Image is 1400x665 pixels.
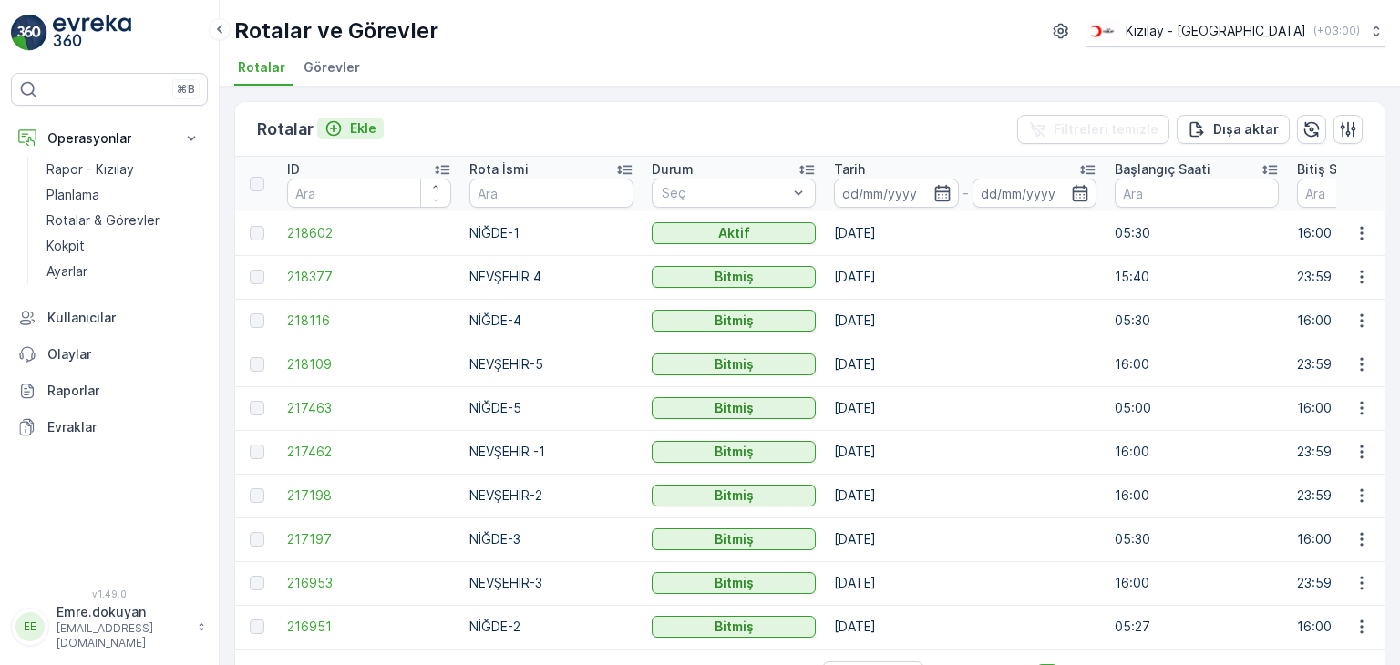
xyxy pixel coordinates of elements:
div: Toggle Row Selected [250,576,264,590]
p: Bitmiş [715,618,754,636]
td: NİĞDE-4 [460,299,643,343]
p: ⌘B [177,82,195,97]
a: Rotalar & Görevler [39,208,208,233]
button: Operasyonlar [11,120,208,157]
button: Bitmiş [652,310,816,332]
input: dd/mm/yyyy [973,179,1097,208]
button: Filtreleri temizle [1017,115,1169,144]
p: Rotalar ve Görevler [234,16,438,46]
td: [DATE] [825,605,1106,649]
td: 16:00 [1106,430,1288,474]
td: NİĞDE-5 [460,386,643,430]
a: Raporlar [11,373,208,409]
input: Ara [1115,179,1279,208]
div: Toggle Row Selected [250,488,264,503]
p: Tarih [834,160,865,179]
td: [DATE] [825,561,1106,605]
p: Dışa aktar [1213,120,1279,138]
p: Ayarlar [46,262,87,281]
td: NEVŞEHİR -1 [460,430,643,474]
a: Olaylar [11,336,208,373]
p: - [962,182,969,204]
span: v 1.49.0 [11,588,208,599]
td: NEVŞEHİR-2 [460,474,643,517]
span: 218602 [287,224,451,242]
td: [DATE] [825,299,1106,343]
button: Bitmiş [652,266,816,288]
a: Planlama [39,182,208,208]
p: Bitmiş [715,268,754,286]
td: NEVŞEHİR-5 [460,343,643,386]
td: 05:30 [1106,211,1288,255]
button: Ekle [317,118,384,139]
td: [DATE] [825,386,1106,430]
button: Bitmiş [652,616,816,638]
td: [DATE] [825,255,1106,299]
p: ID [287,160,300,179]
div: Toggle Row Selected [250,532,264,547]
a: Rapor - Kızılay [39,157,208,182]
p: Raporlar [47,382,201,400]
td: [DATE] [825,517,1106,561]
input: dd/mm/yyyy [834,179,959,208]
a: 217197 [287,530,451,548]
button: Aktif [652,222,816,244]
button: EEEmre.dokuyan[EMAIL_ADDRESS][DOMAIN_NAME] [11,603,208,650]
p: Durum [652,160,694,179]
p: Operasyonlar [47,129,171,148]
a: Kullanıcılar [11,300,208,336]
p: Rota İsmi [469,160,529,179]
p: Bitmiş [715,574,754,592]
p: Kullanıcılar [47,309,201,327]
div: Toggle Row Selected [250,226,264,240]
p: Bitmiş [715,530,754,548]
a: 218109 [287,355,451,373]
td: NİĞDE-2 [460,605,643,649]
span: 218377 [287,268,451,286]
p: Bitmiş [715,312,754,330]
td: NEVŞEHİR 4 [460,255,643,299]
input: Ara [287,179,451,208]
td: [DATE] [825,474,1106,517]
p: Seç [662,184,787,202]
button: Bitmiş [652,528,816,550]
span: 217462 [287,443,451,461]
span: 218116 [287,312,451,330]
p: Bitmiş [715,355,754,373]
button: Bitmiş [652,353,816,375]
img: logo [11,15,47,51]
p: Kızılay - [GEOGRAPHIC_DATA] [1126,22,1306,40]
td: 15:40 [1106,255,1288,299]
a: 217198 [287,486,451,505]
a: 217463 [287,399,451,417]
button: Bitmiş [652,485,816,506]
button: Bitmiş [652,572,816,594]
div: Toggle Row Selected [250,270,264,284]
a: 216951 [287,618,451,636]
a: Evraklar [11,409,208,445]
a: 216953 [287,574,451,592]
p: Bitmiş [715,443,754,461]
a: Ayarlar [39,259,208,284]
p: Rapor - Kızılay [46,160,134,179]
p: Kokpit [46,237,85,255]
button: Kızılay - [GEOGRAPHIC_DATA](+03:00) [1086,15,1385,47]
p: Emre.dokuyan [57,603,188,621]
div: EE [15,612,45,641]
p: Bitmiş [715,486,754,505]
p: Rotalar & Görevler [46,211,160,230]
td: 05:30 [1106,299,1288,343]
td: 05:27 [1106,605,1288,649]
a: Kokpit [39,233,208,259]
img: k%C4%B1z%C4%B1lay_D5CCths_t1JZB0k.png [1086,21,1118,41]
p: Planlama [46,186,99,204]
div: Toggle Row Selected [250,619,264,634]
td: NEVŞEHİR-3 [460,561,643,605]
td: [DATE] [825,343,1106,386]
img: logo_light-DOdMpM7g.png [53,15,131,51]
p: Olaylar [47,345,201,363]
